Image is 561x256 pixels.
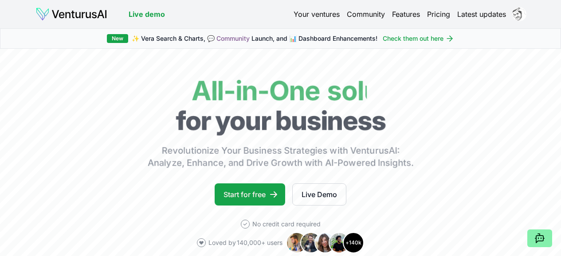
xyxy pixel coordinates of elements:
img: logo [35,7,107,21]
img: Avatar 3 [314,232,336,253]
a: Check them out here [383,34,454,43]
a: Your ventures [294,9,340,19]
a: Community [216,35,250,42]
img: Avatar 2 [300,232,322,253]
img: ACg8ocIarcbxhuB6FjSHiS2k0cPWr9DEFqV6QvB0jOa2KVl7dBqHRjo=s96-c [512,7,526,21]
img: Avatar 4 [329,232,350,253]
div: New [107,34,128,43]
span: ✨ Vera Search & Charts, 💬 Launch, and 📊 Dashboard Enhancements! [132,34,377,43]
a: Start for free [215,183,285,206]
img: Avatar 1 [286,232,307,253]
a: Latest updates [457,9,506,19]
a: Live Demo [292,183,346,206]
a: Pricing [427,9,450,19]
a: Community [347,9,385,19]
a: Live demo [129,9,165,19]
a: Features [392,9,420,19]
